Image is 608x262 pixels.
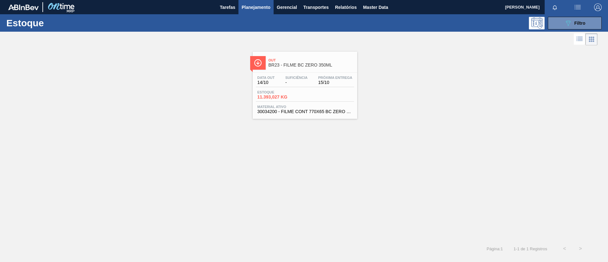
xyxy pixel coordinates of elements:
span: 30034200 - FILME CONT 770X65 BC ZERO 350 C12 NF25 [257,109,352,114]
span: Gerencial [277,3,297,11]
button: Notificações [545,3,565,12]
span: 11.393,027 KG [257,95,302,99]
span: Estoque [257,90,302,94]
button: < [557,241,573,257]
span: Planejamento [242,3,270,11]
span: 15/10 [318,80,352,85]
h1: Estoque [6,19,101,27]
span: Próxima Entrega [318,76,352,80]
span: Página : 1 [487,246,503,251]
span: Master Data [363,3,388,11]
span: Material ativo [257,105,352,109]
span: Filtro [574,21,586,26]
a: ÍconeOutBR23 - FILME BC ZERO 350MLData out14/10Suficiência-Próxima Entrega15/10Estoque11.393,027 ... [248,47,360,119]
span: Transportes [303,3,329,11]
span: Out [269,58,354,62]
button: > [573,241,588,257]
div: Visão em Lista [574,33,586,45]
span: 1 - 1 de 1 Registros [512,246,547,251]
img: Logout [594,3,602,11]
img: userActions [574,3,581,11]
img: TNhmsLtSVTkK8tSr43FrP2fwEKptu5GPRR3wAAAABJRU5ErkJggg== [8,4,39,10]
img: Ícone [254,59,262,67]
span: Relatórios [335,3,357,11]
div: Visão em Cards [586,33,598,45]
div: Pogramando: nenhum usuário selecionado [529,17,545,29]
span: Suficiência [285,76,307,80]
span: Data out [257,76,275,80]
span: - [285,80,307,85]
span: BR23 - FILME BC ZERO 350ML [269,63,354,67]
span: 14/10 [257,80,275,85]
span: Tarefas [220,3,235,11]
button: Filtro [548,17,602,29]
